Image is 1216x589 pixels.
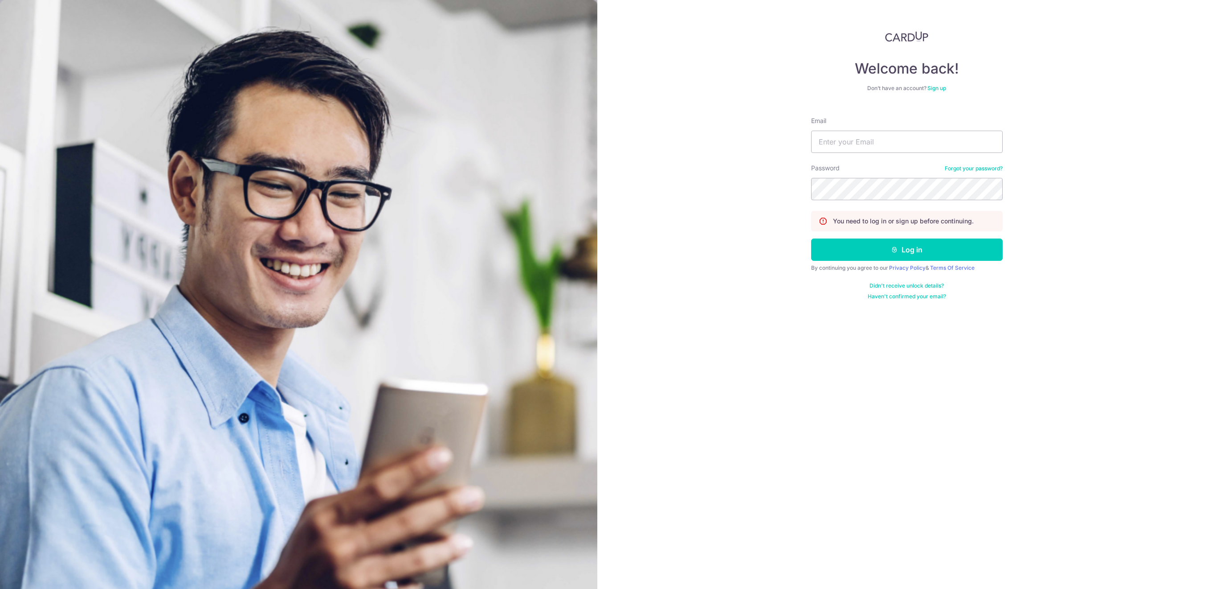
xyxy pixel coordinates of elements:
label: Password [811,164,840,173]
h4: Welcome back! [811,60,1003,78]
div: By continuing you agree to our & [811,264,1003,272]
a: Sign up [927,85,946,91]
a: Terms Of Service [930,264,975,271]
a: Privacy Policy [889,264,926,271]
a: Haven't confirmed your email? [868,293,946,300]
label: Email [811,116,826,125]
input: Enter your Email [811,131,1003,153]
img: CardUp Logo [885,31,929,42]
div: Don’t have an account? [811,85,1003,92]
a: Forgot your password? [945,165,1003,172]
p: You need to log in or sign up before continuing. [833,217,974,226]
button: Log in [811,239,1003,261]
a: Didn't receive unlock details? [869,282,944,289]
